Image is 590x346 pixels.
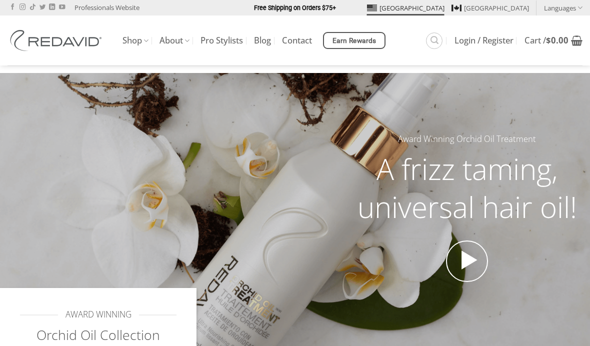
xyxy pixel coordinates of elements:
a: Earn Rewards [323,32,385,49]
a: Shop [122,31,148,50]
span: $ [546,34,551,46]
a: Languages [544,0,582,15]
a: Open video in lightbox [446,240,488,282]
h2: Orchid Oil Collection [20,326,176,344]
a: Follow on Facebook [9,4,15,11]
a: [GEOGRAPHIC_DATA] [367,0,444,15]
span: Earn Rewards [332,35,376,46]
a: Pro Stylists [200,31,243,49]
span: Cart / [524,36,568,44]
a: [GEOGRAPHIC_DATA] [451,0,529,15]
a: Follow on Twitter [39,4,45,11]
a: About [159,31,189,50]
span: AWARD WINNING [65,308,131,321]
a: View cart [524,29,582,51]
bdi: 0.00 [546,34,568,46]
a: Follow on Instagram [19,4,25,11]
a: Follow on TikTok [29,4,35,11]
img: REDAVID Salon Products | United States [7,30,107,51]
a: Login / Register [454,31,513,49]
a: Contact [282,31,312,49]
a: Blog [254,31,271,49]
h5: Award Winning Orchid Oil Treatment [351,132,582,146]
h2: A frizz taming, universal hair oil! [351,150,582,225]
a: Follow on LinkedIn [49,4,55,11]
span: Login / Register [454,36,513,44]
a: Follow on YouTube [59,4,65,11]
a: Search [426,32,442,49]
strong: Free Shipping on Orders $75+ [254,4,336,11]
